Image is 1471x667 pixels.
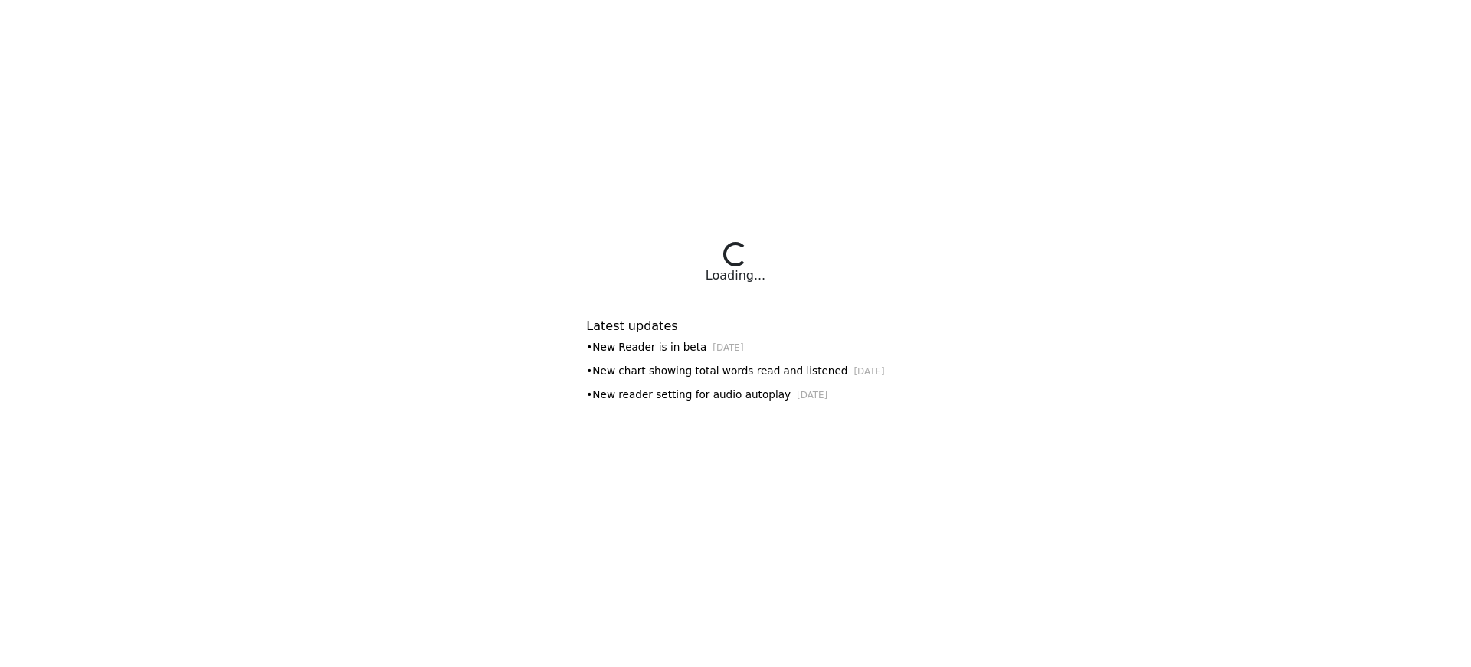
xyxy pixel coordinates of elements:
div: • New Reader is in beta [586,339,884,355]
small: [DATE] [853,366,884,377]
small: [DATE] [797,390,827,401]
small: [DATE] [713,342,743,353]
div: • New chart showing total words read and listened [586,363,884,379]
div: • New reader setting for audio autoplay [586,387,884,403]
h6: Latest updates [586,319,884,333]
div: Loading... [706,266,765,285]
